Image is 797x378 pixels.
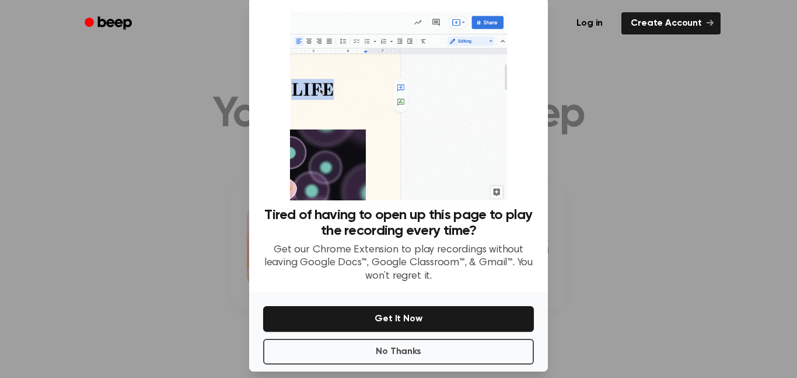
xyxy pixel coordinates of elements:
[263,306,534,332] button: Get It Now
[290,12,506,200] img: Beep extension in action
[263,207,534,239] h3: Tired of having to open up this page to play the recording every time?
[263,339,534,365] button: No Thanks
[621,12,721,34] a: Create Account
[263,244,534,283] p: Get our Chrome Extension to play recordings without leaving Google Docs™, Google Classroom™, & Gm...
[565,10,614,37] a: Log in
[76,12,142,35] a: Beep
